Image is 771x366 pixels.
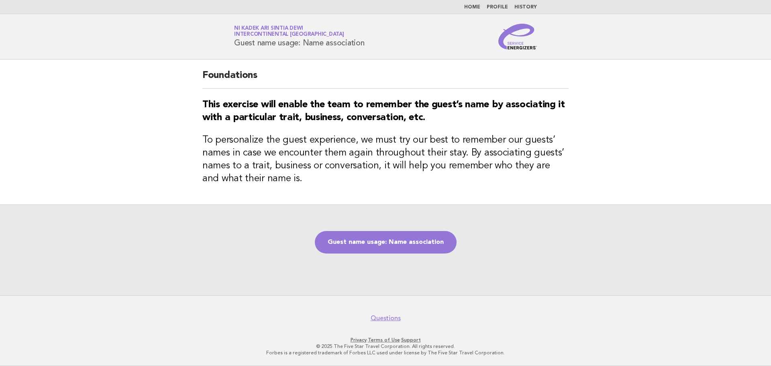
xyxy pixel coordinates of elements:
[401,337,421,343] a: Support
[498,24,537,49] img: Service Energizers
[234,32,344,37] span: InterContinental [GEOGRAPHIC_DATA]
[202,100,565,123] strong: This exercise will enable the team to remember the guest’s name by associating it with a particul...
[371,314,401,322] a: Questions
[140,350,631,356] p: Forbes is a registered trademark of Forbes LLC used under license by The Five Star Travel Corpora...
[202,69,569,89] h2: Foundations
[234,26,344,37] a: Ni Kadek Ari Sintia DewiInterContinental [GEOGRAPHIC_DATA]
[140,343,631,350] p: © 2025 The Five Star Travel Corporation. All rights reserved.
[315,231,457,254] a: Guest name usage: Name association
[514,5,537,10] a: History
[368,337,400,343] a: Terms of Use
[487,5,508,10] a: Profile
[234,26,365,47] h1: Guest name usage: Name association
[464,5,480,10] a: Home
[202,134,569,185] h3: To personalize the guest experience, we must try our best to remember our guests’ names in case w...
[140,337,631,343] p: · ·
[351,337,367,343] a: Privacy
